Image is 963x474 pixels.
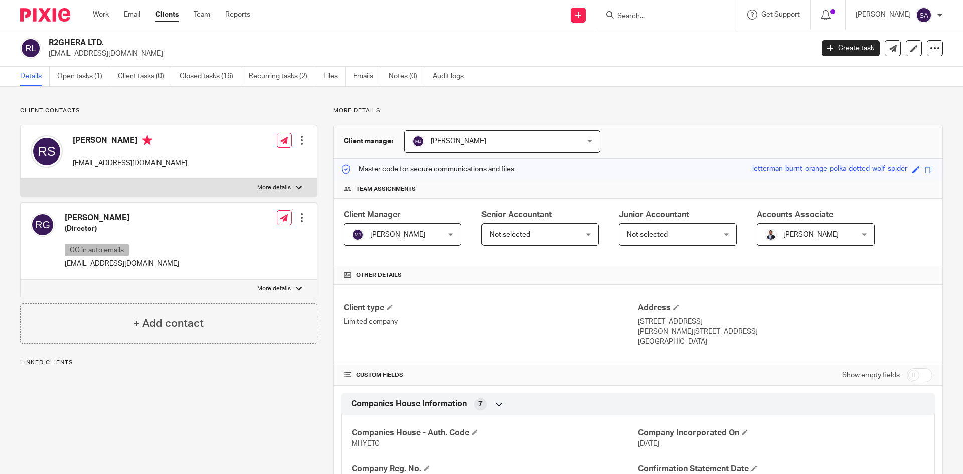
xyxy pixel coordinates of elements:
[73,135,187,148] h4: [PERSON_NAME]
[757,211,833,219] span: Accounts Associate
[490,231,530,238] span: Not selected
[822,40,880,56] a: Create task
[20,359,317,367] p: Linked clients
[49,38,655,48] h2: R2GHERA LTD.
[49,49,807,59] p: [EMAIL_ADDRESS][DOMAIN_NAME]
[638,428,924,438] h4: Company Incorporated On
[765,229,777,241] img: _MG_2399_1.jpg
[225,10,250,20] a: Reports
[31,135,63,168] img: svg%3E
[344,136,394,146] h3: Client manager
[856,10,911,20] p: [PERSON_NAME]
[344,371,638,379] h4: CUSTOM FIELDS
[627,231,668,238] span: Not selected
[142,135,152,145] i: Primary
[57,67,110,86] a: Open tasks (1)
[351,399,467,409] span: Companies House Information
[20,107,317,115] p: Client contacts
[333,107,943,115] p: More details
[638,303,932,313] h4: Address
[194,10,210,20] a: Team
[65,244,129,256] p: CC in auto emails
[638,317,932,327] p: [STREET_ADDRESS]
[356,271,402,279] span: Other details
[249,67,315,86] a: Recurring tasks (2)
[638,337,932,347] p: [GEOGRAPHIC_DATA]
[352,428,638,438] h4: Companies House - Auth. Code
[20,8,70,22] img: Pixie
[783,231,839,238] span: [PERSON_NAME]
[638,327,932,337] p: [PERSON_NAME][STREET_ADDRESS]
[344,211,401,219] span: Client Manager
[257,184,291,192] p: More details
[133,315,204,331] h4: + Add contact
[352,440,380,447] span: MHYETC
[761,11,800,18] span: Get Support
[31,213,55,237] img: svg%3E
[353,67,381,86] a: Emails
[20,67,50,86] a: Details
[155,10,179,20] a: Clients
[356,185,416,193] span: Team assignments
[478,399,483,409] span: 7
[65,213,179,223] h4: [PERSON_NAME]
[412,135,424,147] img: svg%3E
[389,67,425,86] a: Notes (0)
[93,10,109,20] a: Work
[433,67,471,86] a: Audit logs
[341,164,514,174] p: Master code for secure communications and files
[370,231,425,238] span: [PERSON_NAME]
[352,229,364,241] img: svg%3E
[344,317,638,327] p: Limited company
[180,67,241,86] a: Closed tasks (16)
[124,10,140,20] a: Email
[752,164,907,175] div: letterman-burnt-orange-polka-dotted-wolf-spider
[842,370,900,380] label: Show empty fields
[118,67,172,86] a: Client tasks (0)
[916,7,932,23] img: svg%3E
[481,211,552,219] span: Senior Accountant
[73,158,187,168] p: [EMAIL_ADDRESS][DOMAIN_NAME]
[323,67,346,86] a: Files
[65,259,179,269] p: [EMAIL_ADDRESS][DOMAIN_NAME]
[638,440,659,447] span: [DATE]
[257,285,291,293] p: More details
[20,38,41,59] img: svg%3E
[65,224,179,234] h5: (Director)
[619,211,689,219] span: Junior Accountant
[344,303,638,313] h4: Client type
[431,138,486,145] span: [PERSON_NAME]
[616,12,707,21] input: Search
